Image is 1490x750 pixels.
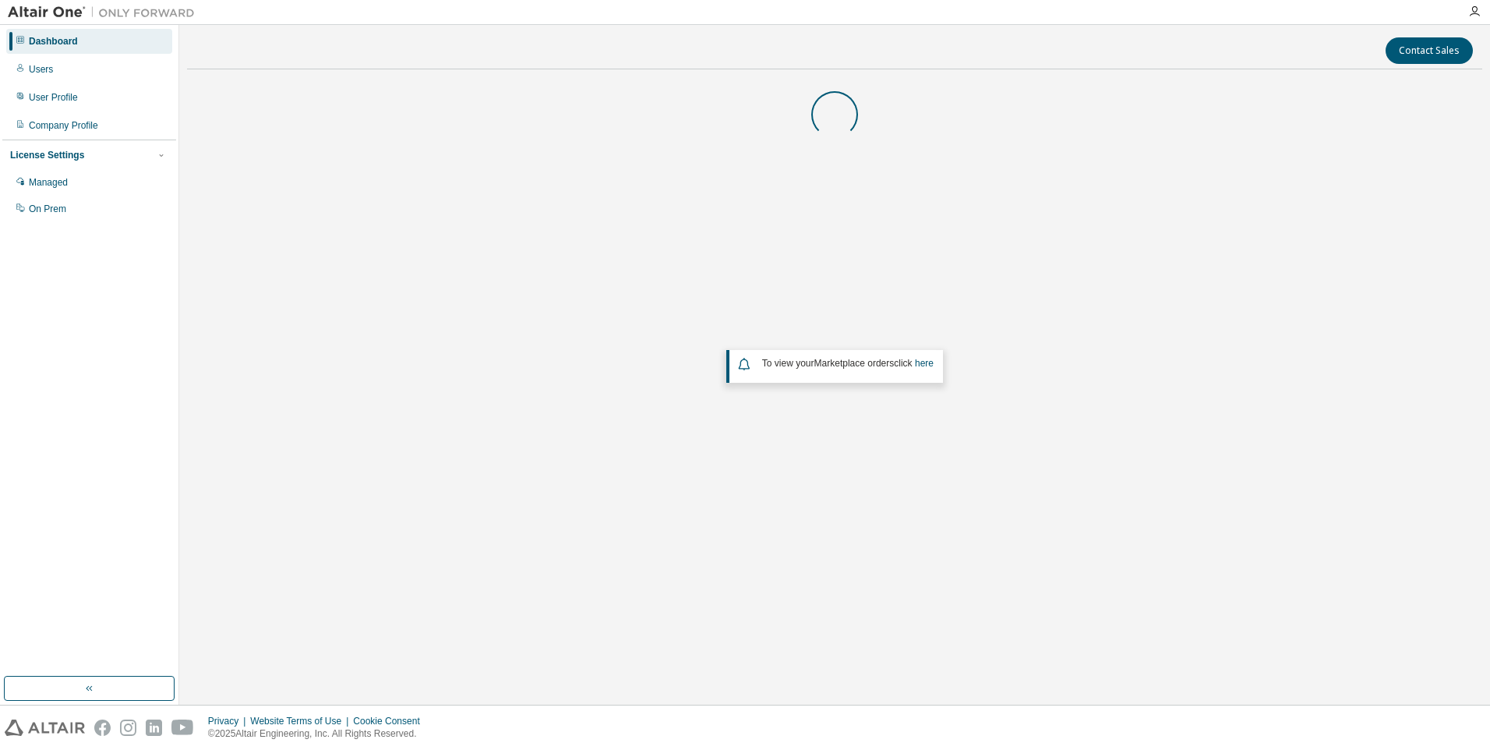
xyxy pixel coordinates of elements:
[5,720,85,736] img: altair_logo.svg
[208,715,250,727] div: Privacy
[208,727,429,741] p: © 2025 Altair Engineering, Inc. All Rights Reserved.
[120,720,136,736] img: instagram.svg
[814,358,895,369] em: Marketplace orders
[29,119,98,132] div: Company Profile
[29,35,78,48] div: Dashboard
[8,5,203,20] img: Altair One
[171,720,194,736] img: youtube.svg
[29,203,66,215] div: On Prem
[29,63,53,76] div: Users
[146,720,162,736] img: linkedin.svg
[915,358,934,369] a: here
[1386,37,1473,64] button: Contact Sales
[353,715,429,727] div: Cookie Consent
[29,176,68,189] div: Managed
[94,720,111,736] img: facebook.svg
[762,358,934,369] span: To view your click
[250,715,353,727] div: Website Terms of Use
[10,149,84,161] div: License Settings
[29,91,78,104] div: User Profile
